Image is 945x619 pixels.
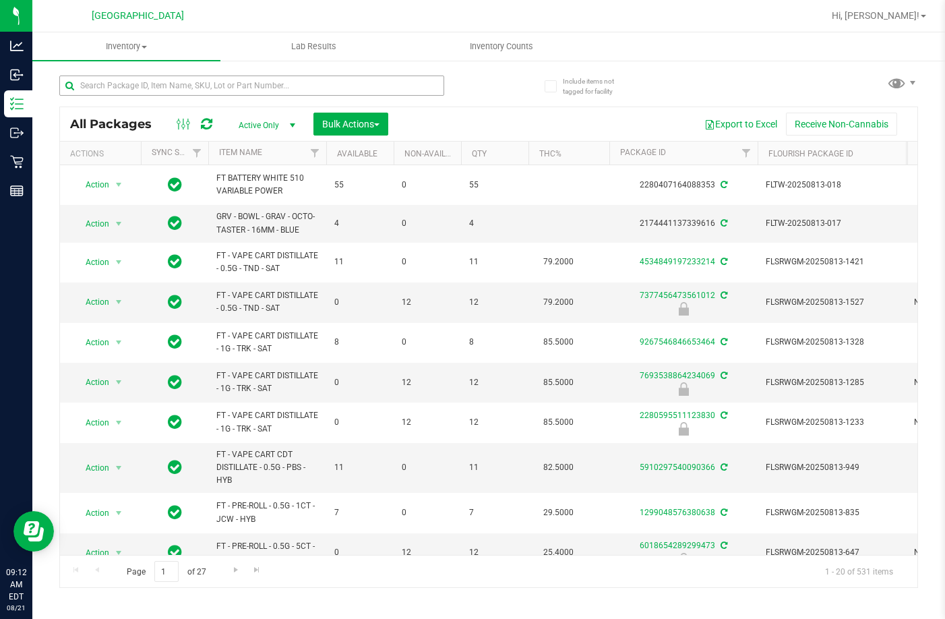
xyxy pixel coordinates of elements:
[640,371,715,380] a: 7693538864234069
[402,506,453,519] span: 0
[73,543,110,562] span: Action
[719,508,727,517] span: Sync from Compliance System
[334,461,386,474] span: 11
[537,252,580,272] span: 79.2000
[537,293,580,312] span: 79.2000
[73,373,110,392] span: Action
[334,506,386,519] span: 7
[111,543,127,562] span: select
[10,126,24,140] inline-svg: Outbound
[334,217,386,230] span: 4
[10,97,24,111] inline-svg: Inventory
[73,413,110,432] span: Action
[404,149,464,158] a: Non-Available
[73,459,110,477] span: Action
[719,291,727,300] span: Sync from Compliance System
[313,113,388,136] button: Bulk Actions
[640,337,715,347] a: 9267546846653464
[154,561,179,582] input: 1
[168,332,182,351] span: In Sync
[168,214,182,233] span: In Sync
[216,210,318,236] span: GRV - BOWL - GRAV - OCTO-TASTER - 16MM - BLUE
[111,459,127,477] span: select
[766,416,898,429] span: FLSRWGM-20250813-1233
[402,256,453,268] span: 0
[73,175,110,194] span: Action
[469,296,520,309] span: 12
[111,175,127,194] span: select
[786,113,897,136] button: Receive Non-Cannabis
[10,68,24,82] inline-svg: Inbound
[334,336,386,349] span: 8
[73,253,110,272] span: Action
[111,293,127,312] span: select
[766,296,898,309] span: FLSRWGM-20250813-1527
[832,10,919,21] span: Hi, [PERSON_NAME]!
[402,217,453,230] span: 0
[469,416,520,429] span: 12
[537,543,580,562] span: 25.4000
[334,256,386,268] span: 11
[168,373,182,392] span: In Sync
[537,332,580,352] span: 85.5000
[640,411,715,420] a: 2280595511123830
[408,32,596,61] a: Inventory Counts
[537,373,580,392] span: 85.5000
[70,117,165,131] span: All Packages
[322,119,379,129] span: Bulk Actions
[469,506,520,519] span: 7
[92,10,184,22] span: [GEOGRAPHIC_DATA]
[70,149,135,158] div: Actions
[469,376,520,389] span: 12
[607,217,760,230] div: 2174441137339616
[696,113,786,136] button: Export to Excel
[640,541,715,550] a: 6018654289299473
[766,179,898,191] span: FLTW-20250813-018
[452,40,551,53] span: Inventory Counts
[334,546,386,559] span: 0
[563,76,630,96] span: Include items not tagged for facility
[111,504,127,523] span: select
[402,296,453,309] span: 12
[168,413,182,432] span: In Sync
[469,179,520,191] span: 55
[607,553,760,566] div: Newly Received
[334,416,386,429] span: 0
[719,371,727,380] span: Sync from Compliance System
[13,511,54,552] iframe: Resource center
[226,561,245,579] a: Go to the next page
[766,506,898,519] span: FLSRWGM-20250813-835
[32,40,220,53] span: Inventory
[337,149,377,158] a: Available
[216,370,318,395] span: FT - VAPE CART DISTILLATE - 1G - TRK - SAT
[219,148,262,157] a: Item Name
[607,179,760,191] div: 2280407164088353
[216,330,318,355] span: FT - VAPE CART DISTILLATE - 1G - TRK - SAT
[59,76,444,96] input: Search Package ID, Item Name, SKU, Lot or Part Number...
[402,461,453,474] span: 0
[73,293,110,312] span: Action
[168,458,182,477] span: In Sync
[469,256,520,268] span: 11
[273,40,355,53] span: Lab Results
[216,448,318,488] span: FT - VAPE CART CDT DISTILLATE - 0.5G - PBS - HYB
[216,289,318,315] span: FT - VAPE CART DISTILLATE - 0.5G - TND - SAT
[168,252,182,271] span: In Sync
[334,376,386,389] span: 0
[73,214,110,233] span: Action
[766,336,898,349] span: FLSRWGM-20250813-1328
[247,561,267,579] a: Go to the last page
[168,543,182,562] span: In Sync
[719,218,727,228] span: Sync from Compliance System
[537,458,580,477] span: 82.5000
[719,463,727,472] span: Sync from Compliance System
[469,217,520,230] span: 4
[111,333,127,352] span: select
[186,142,208,165] a: Filter
[766,461,898,474] span: FLSRWGM-20250813-949
[620,148,666,157] a: Package ID
[814,561,904,581] span: 1 - 20 of 531 items
[402,416,453,429] span: 12
[640,463,715,472] a: 5910297540090366
[719,337,727,347] span: Sync from Compliance System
